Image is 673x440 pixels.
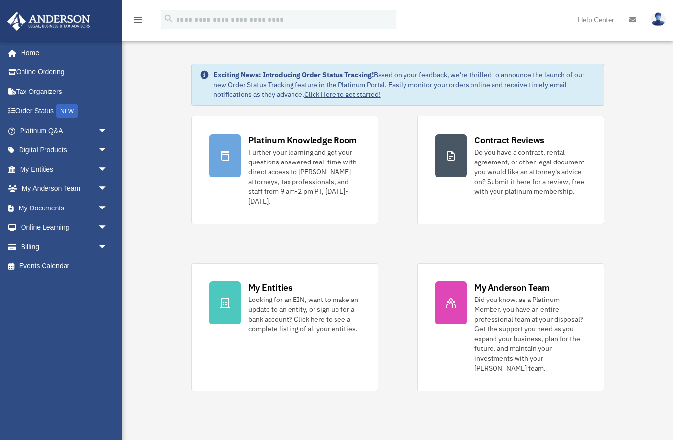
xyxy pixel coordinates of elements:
[7,256,122,276] a: Events Calendar
[98,237,117,257] span: arrow_drop_down
[248,295,360,334] div: Looking for an EIN, want to make an update to an entity, or sign up for a bank account? Click her...
[474,295,586,373] div: Did you know, as a Platinum Member, you have an entire professional team at your disposal? Get th...
[98,179,117,199] span: arrow_drop_down
[7,82,122,101] a: Tax Organizers
[304,90,381,99] a: Click Here to get started!
[98,160,117,180] span: arrow_drop_down
[474,281,550,294] div: My Anderson Team
[7,43,117,63] a: Home
[56,104,78,118] div: NEW
[4,12,93,31] img: Anderson Advisors Platinum Portal
[213,70,596,99] div: Based on your feedback, we're thrilled to announce the launch of our new Order Status Tracking fe...
[248,134,357,146] div: Platinum Knowledge Room
[191,263,378,391] a: My Entities Looking for an EIN, want to make an update to an entity, or sign up for a bank accoun...
[132,14,144,25] i: menu
[132,17,144,25] a: menu
[7,63,122,82] a: Online Ordering
[98,121,117,141] span: arrow_drop_down
[651,12,666,26] img: User Pic
[163,13,174,24] i: search
[7,179,122,199] a: My Anderson Teamarrow_drop_down
[248,147,360,206] div: Further your learning and get your questions answered real-time with direct access to [PERSON_NAM...
[191,116,378,224] a: Platinum Knowledge Room Further your learning and get your questions answered real-time with dire...
[98,218,117,238] span: arrow_drop_down
[7,218,122,237] a: Online Learningarrow_drop_down
[7,160,122,179] a: My Entitiesarrow_drop_down
[474,147,586,196] div: Do you have a contract, rental agreement, or other legal document you would like an attorney's ad...
[7,198,122,218] a: My Documentsarrow_drop_down
[7,101,122,121] a: Order StatusNEW
[7,237,122,256] a: Billingarrow_drop_down
[417,263,604,391] a: My Anderson Team Did you know, as a Platinum Member, you have an entire professional team at your...
[7,140,122,160] a: Digital Productsarrow_drop_down
[98,198,117,218] span: arrow_drop_down
[248,281,292,294] div: My Entities
[98,140,117,161] span: arrow_drop_down
[417,116,604,224] a: Contract Reviews Do you have a contract, rental agreement, or other legal document you would like...
[7,121,122,140] a: Platinum Q&Aarrow_drop_down
[213,70,374,79] strong: Exciting News: Introducing Order Status Tracking!
[474,134,544,146] div: Contract Reviews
